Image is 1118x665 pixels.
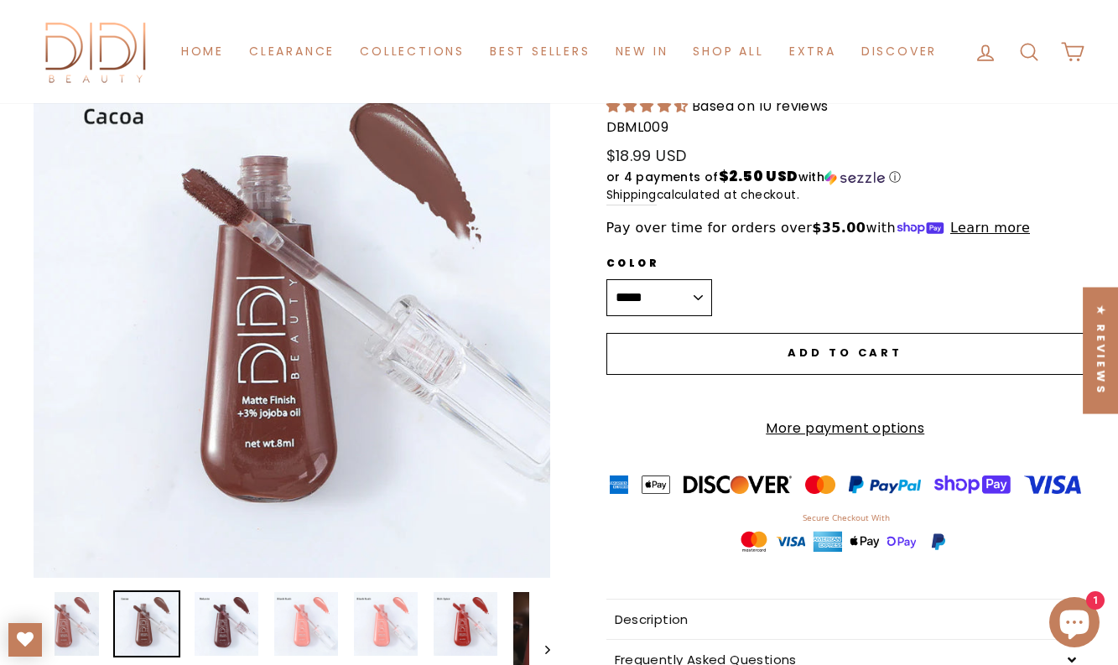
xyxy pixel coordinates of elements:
[1024,475,1081,494] img: payment badge
[849,36,949,67] a: Discover
[606,186,1085,205] small: calculated at checkout.
[347,36,477,67] a: Collections
[610,475,628,494] img: payment badge
[237,36,347,67] a: Clearance
[824,170,885,185] img: Sezzle
[434,592,497,656] img: Stripped Matte Liquid Lipstick
[606,96,692,116] span: 4.40 stars
[684,475,792,494] img: payment badge
[35,592,99,656] img: Stripped Matte Liquid Lipstick
[606,145,687,166] span: $18.99 USD
[34,17,159,86] img: Didi Beauty Co.
[788,345,902,361] span: Add to cart
[606,255,712,271] label: Color
[274,592,338,656] img: Stripped Matte Liquid Lipstick
[1044,597,1105,652] inbox-online-store-chat: Shopify online store chat
[115,592,179,656] img: Stripped Matte Liquid Lipstick
[692,96,829,116] span: Based on 10 reviews
[805,475,835,494] img: payment badge
[1083,287,1118,413] div: Click to open Judge.me floating reviews tab
[606,169,1085,186] div: or 4 payments of$2.50 USDwithSezzle Click to learn more about Sezzle
[642,475,670,494] img: payment badge
[606,333,1085,375] button: Add to cart
[719,166,798,186] span: $2.50 USD
[477,36,603,67] a: Best Sellers
[169,36,237,67] a: Home
[606,507,1085,567] iframe: trust-badges-widget
[603,36,681,67] a: New in
[934,475,1011,494] img: payment badge
[777,36,849,67] a: Extra
[615,610,689,628] span: Description
[195,592,258,656] img: Stripped Matte Liquid Lipstick
[606,186,657,205] a: Shipping
[606,117,1085,138] p: DBML009
[606,169,1085,186] div: or 4 payments of with
[680,36,776,67] a: Shop All
[8,623,42,657] a: My Wishlist
[354,592,418,656] img: Stripped Matte Liquid Lipstick
[169,36,949,67] ul: Primary
[849,475,921,494] img: payment badge
[606,418,1085,439] a: More payment options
